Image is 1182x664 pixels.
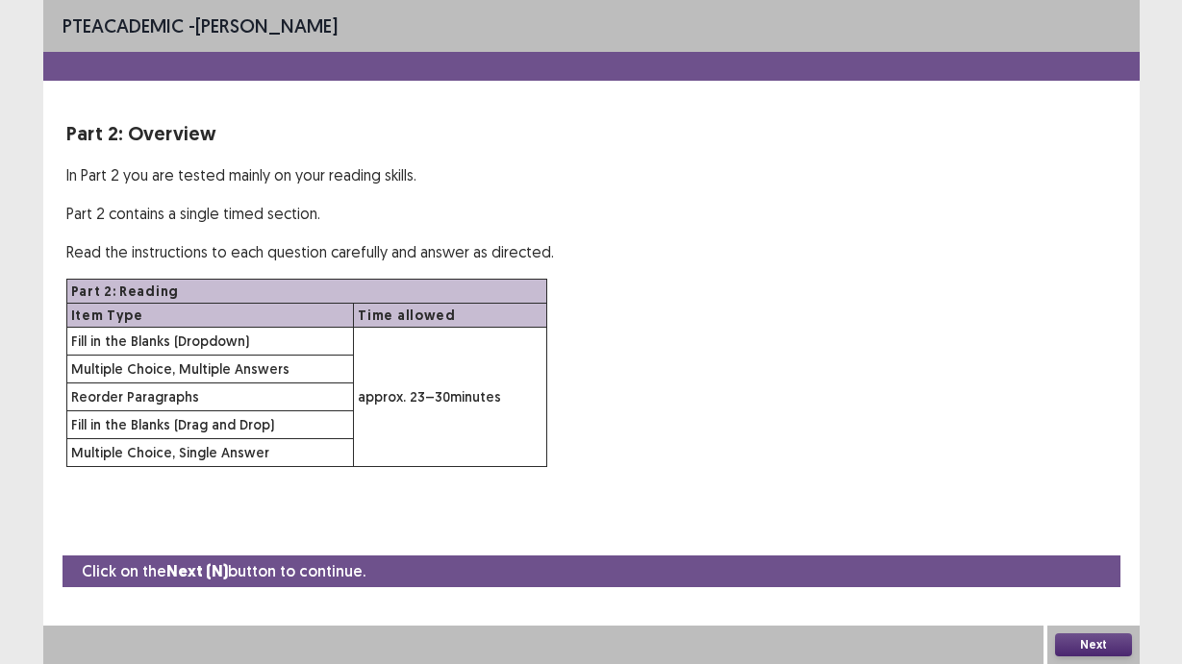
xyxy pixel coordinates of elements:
p: - [PERSON_NAME] [63,12,338,40]
th: Part 2: Reading [66,280,546,304]
p: In Part 2 you are tested mainly on your reading skills. [66,163,1117,186]
td: Multiple Choice, Multiple Answers [66,356,354,383]
p: Click on the button to continue. [82,559,365,583]
th: Item Type [66,304,354,328]
strong: Next (N) [166,561,228,581]
td: Fill in the Blanks (Dropdown) [66,328,354,356]
button: Next [1055,633,1132,656]
p: Read the instructions to each question carefully and answer as directed. [66,240,1117,263]
td: Multiple Choice, Single Answer [66,439,354,467]
td: Fill in the Blanks (Drag and Drop) [66,411,354,439]
span: PTE academic [63,13,184,37]
td: approx. 23–30 minutes [354,328,546,467]
p: Part 2: Overview [66,119,1117,148]
th: Time allowed [354,304,546,328]
p: Part 2 contains a single timed section. [66,202,1117,225]
td: Reorder Paragraphs [66,383,354,411]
